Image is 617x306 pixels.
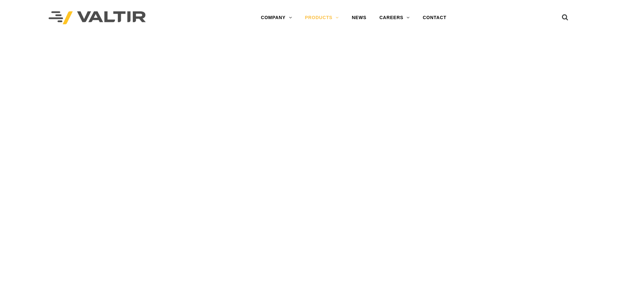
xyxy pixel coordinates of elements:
a: CONTACT [416,11,453,24]
img: Valtir [49,11,146,25]
a: CAREERS [373,11,416,24]
a: NEWS [345,11,373,24]
a: PRODUCTS [298,11,345,24]
a: COMPANY [254,11,298,24]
